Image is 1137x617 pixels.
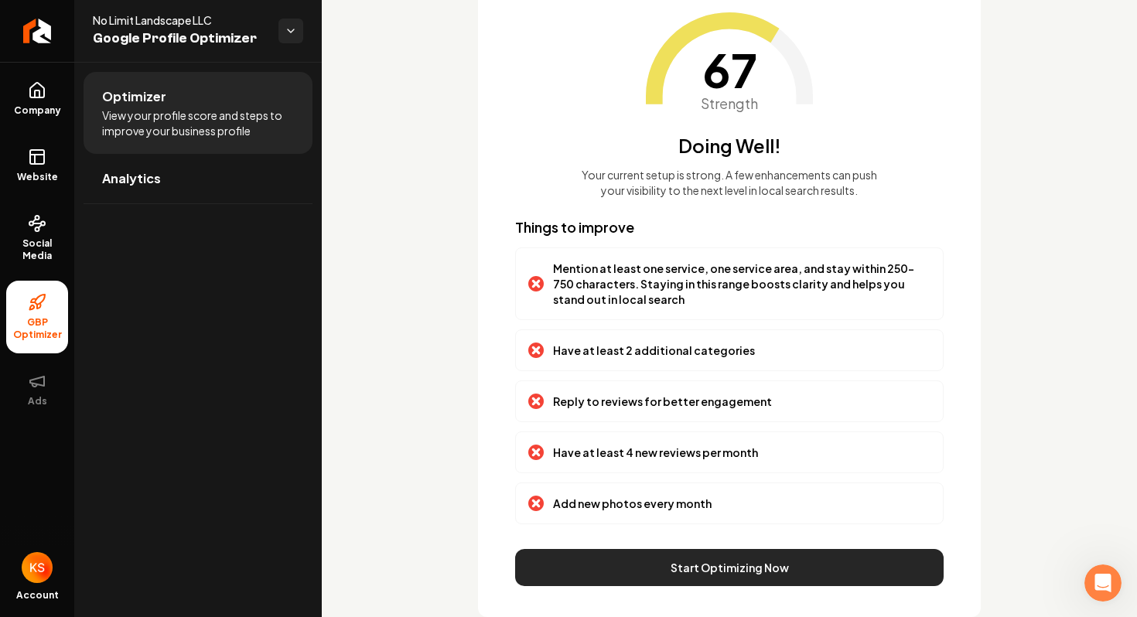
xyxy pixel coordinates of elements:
[553,445,758,460] p: Have at least 4 new reviews per month
[11,171,64,183] span: Website
[581,167,878,198] p: Your current setup is strong. A few enhancements can push your visibility to the next level in lo...
[6,135,68,196] a: Website
[553,343,755,358] p: Have at least 2 additional categories
[553,261,930,307] p: Mention at least one service, one service area, and stay within 250-750 characters. Staying in th...
[701,93,758,114] span: Strength
[553,496,712,511] p: Add new photos every month
[23,19,52,43] img: Rebolt Logo
[93,12,266,28] span: No Limit Landscape LLC
[6,202,68,274] a: Social Media
[22,552,53,583] img: keith smith
[93,28,266,49] span: Google Profile Optimizer
[6,237,68,262] span: Social Media
[702,46,757,93] span: 67
[6,316,68,341] span: GBP Optimizer
[102,107,294,138] span: View your profile score and steps to improve your business profile
[1084,564,1122,602] iframe: Intercom live chat
[8,104,67,117] span: Company
[515,218,634,236] span: Things to improve
[16,589,59,602] span: Account
[22,552,53,583] button: Open user button
[102,87,166,106] span: Optimizer
[6,69,68,129] a: Company
[515,549,944,586] button: Start Optimizing Now
[84,154,312,203] a: Analytics
[6,360,68,420] button: Ads
[553,394,772,409] p: Reply to reviews for better engagement
[22,395,53,407] span: Ads
[102,169,161,188] span: Analytics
